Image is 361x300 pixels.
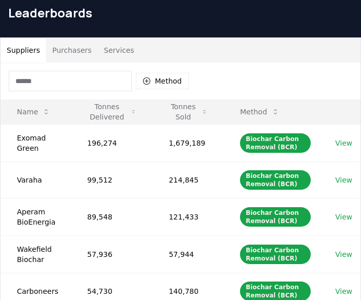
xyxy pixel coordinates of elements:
button: Tonnes Delivered [79,102,144,122]
button: Method [136,73,189,89]
td: 89,548 [71,198,152,235]
td: 57,936 [71,235,152,273]
button: Services [98,38,141,63]
div: Biochar Carbon Removal (BCR) [240,207,310,227]
td: 57,944 [152,235,224,273]
button: Method [232,102,288,122]
td: Wakefield Biochar [1,235,71,273]
a: View [335,138,352,148]
td: Aperam BioEnergia [1,198,71,235]
button: Tonnes Sold [161,102,215,122]
button: Suppliers [1,38,46,63]
td: 1,679,189 [152,124,224,162]
div: Biochar Carbon Removal (BCR) [240,245,310,264]
td: Varaha [1,162,71,198]
a: View [335,249,352,259]
td: 99,512 [71,162,152,198]
h1: Leaderboards [8,5,353,21]
button: Purchasers [46,38,98,63]
button: Name [9,102,58,122]
a: View [335,286,352,296]
div: Biochar Carbon Removal (BCR) [240,133,310,153]
div: Biochar Carbon Removal (BCR) [240,170,310,190]
td: 121,433 [152,198,224,235]
td: Exomad Green [1,124,71,162]
td: 214,845 [152,162,224,198]
a: View [335,175,352,185]
td: 196,274 [71,124,152,162]
a: View [335,212,352,222]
